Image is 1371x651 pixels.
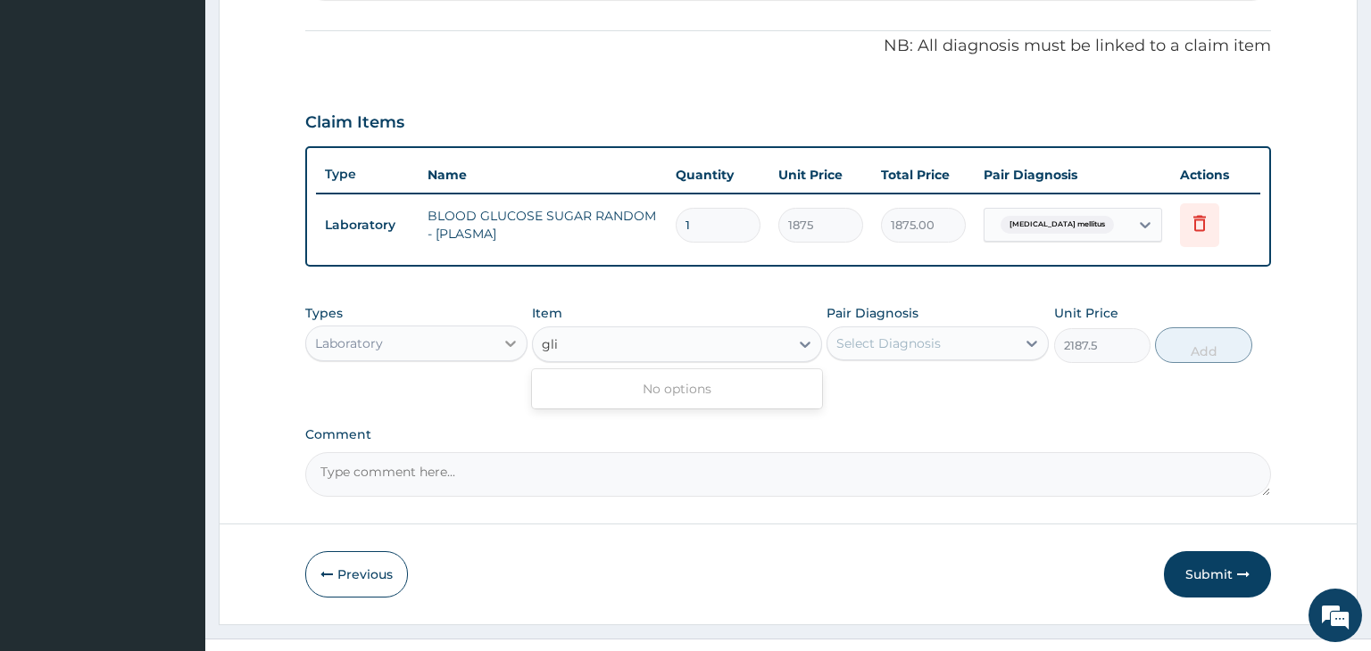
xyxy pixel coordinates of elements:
button: Previous [305,551,408,597]
th: Total Price [872,157,975,193]
th: Name [419,157,668,193]
button: Add [1155,327,1251,363]
div: Chat with us now [93,100,300,123]
th: Pair Diagnosis [975,157,1171,193]
div: Laboratory [315,334,383,352]
label: Pair Diagnosis [827,304,918,322]
textarea: Type your message and hit 'Enter' [9,449,340,512]
div: Minimize live chat window [293,9,336,52]
label: Unit Price [1054,304,1118,322]
p: NB: All diagnosis must be linked to a claim item [305,35,1272,58]
td: Laboratory [316,209,419,242]
td: BLOOD GLUCOSE SUGAR RANDOM - [PLASMA] [419,198,668,251]
th: Actions [1171,157,1260,193]
th: Unit Price [769,157,872,193]
th: Type [316,158,419,191]
div: No options [532,373,822,405]
span: We're online! [104,206,246,386]
button: Submit [1164,551,1271,597]
label: Types [305,306,343,321]
h3: Claim Items [305,113,404,133]
span: [MEDICAL_DATA] mellitus [1001,216,1114,234]
label: Comment [305,427,1272,442]
img: d_794563401_company_1708531726252_794563401 [33,89,72,134]
label: Item [532,304,562,322]
th: Quantity [667,157,769,193]
div: Select Diagnosis [836,334,941,352]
